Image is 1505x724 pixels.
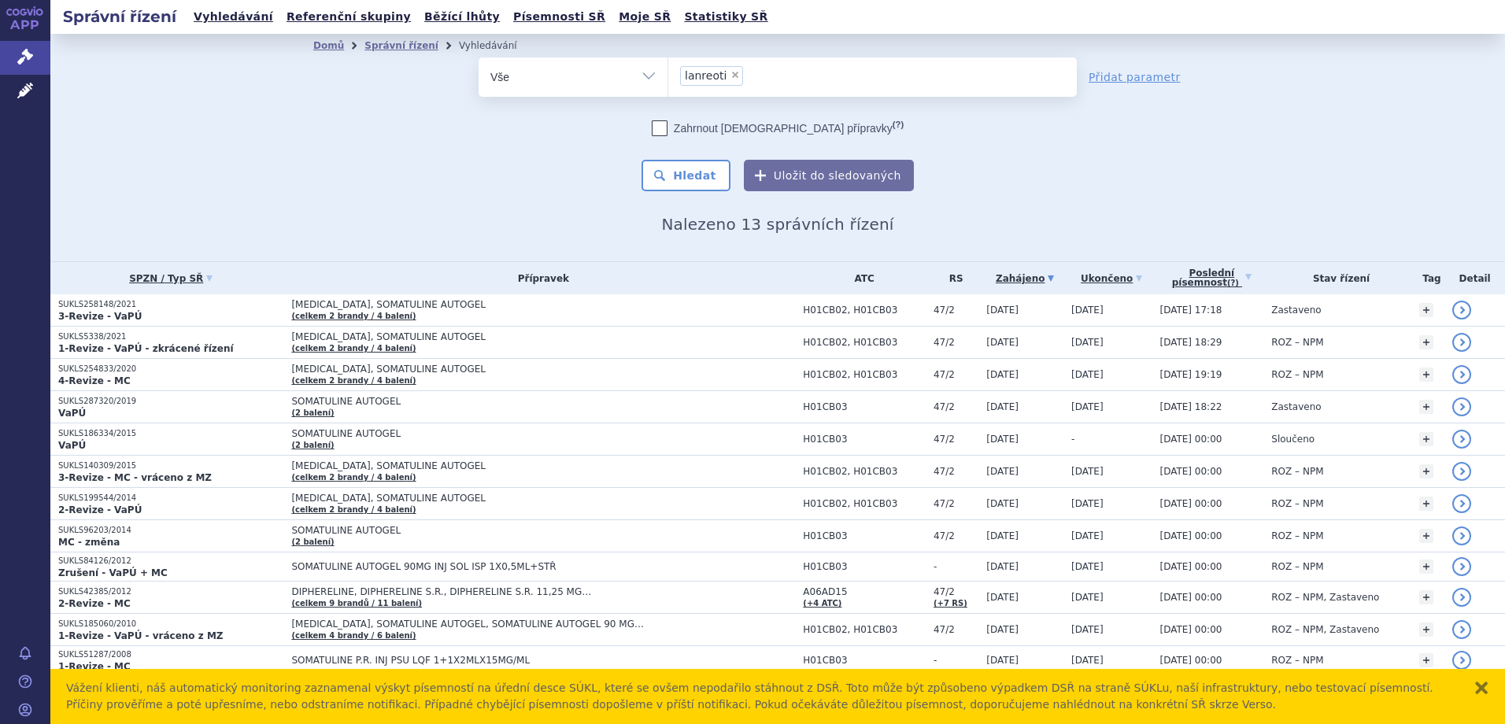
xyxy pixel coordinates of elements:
[795,262,926,294] th: ATC
[934,561,978,572] span: -
[1271,401,1321,412] span: Zastaveno
[58,343,234,354] strong: 1-Revize - VaPÚ - zkrácené řízení
[58,493,283,504] p: SUKLS199544/2014
[986,268,1063,290] a: Zahájeno
[934,466,978,477] span: 47/2
[1159,561,1222,572] span: [DATE] 00:00
[58,537,120,548] strong: MC - změna
[1071,268,1152,290] a: Ukončeno
[934,369,978,380] span: 47/2
[934,586,978,597] span: 47/2
[58,504,142,515] strong: 2-Revize - VaPÚ
[58,375,131,386] strong: 4-Revize - MC
[313,40,344,51] a: Domů
[1474,680,1489,696] button: zavřít
[934,599,967,608] a: (+7 RS)
[58,472,212,483] strong: 3-Revize - MC - vráceno z MZ
[1452,620,1471,639] a: detail
[986,369,1019,380] span: [DATE]
[803,655,926,666] span: H01CB03
[1071,624,1104,635] span: [DATE]
[1452,365,1471,384] a: detail
[291,344,416,353] a: (celkem 2 brandy / 4 balení)
[1071,561,1104,572] span: [DATE]
[803,466,926,477] span: H01CB02, H01CB03
[291,537,334,546] a: (2 balení)
[1452,462,1471,481] a: detail
[291,493,685,504] span: [MEDICAL_DATA], SOMATULINE AUTOGEL
[803,305,926,316] span: H01CB02, H01CB03
[291,655,685,666] span: SOMATULINE P.R. INJ PSU LQF 1+1X2MLX15MG/ML
[1419,400,1433,414] a: +
[420,6,505,28] a: Běžící lhůty
[189,6,278,28] a: Vyhledávání
[508,6,610,28] a: Písemnosti SŘ
[934,337,978,348] span: 47/2
[803,401,926,412] span: H01CB03
[58,619,283,630] p: SUKLS185060/2010
[291,525,685,536] span: SOMATULINE AUTOGEL
[1419,303,1433,317] a: +
[1271,369,1323,380] span: ROZ – NPM
[58,440,86,451] strong: VaPÚ
[1452,430,1471,449] a: detail
[1419,464,1433,478] a: +
[282,6,416,28] a: Referenční skupiny
[58,331,283,342] p: SUKLS5338/2021
[58,567,168,578] strong: Zrušení - VaPÚ + MC
[1159,592,1222,603] span: [DATE] 00:00
[803,530,926,541] span: H01CB03
[58,649,283,660] p: SUKLS51287/2008
[1444,262,1505,294] th: Detail
[1071,466,1104,477] span: [DATE]
[986,655,1019,666] span: [DATE]
[1419,497,1433,511] a: +
[934,498,978,509] span: 47/2
[291,599,422,608] a: (celkem 9 brandů / 11 balení)
[1071,498,1104,509] span: [DATE]
[986,401,1019,412] span: [DATE]
[614,6,675,28] a: Moje SŘ
[803,624,926,635] span: H01CB02, H01CB03
[1271,305,1321,316] span: Zastaveno
[986,466,1019,477] span: [DATE]
[1452,333,1471,352] a: detail
[1271,561,1323,572] span: ROZ – NPM
[1159,466,1222,477] span: [DATE] 00:00
[986,337,1019,348] span: [DATE]
[803,337,926,348] span: H01CB02, H01CB03
[291,631,416,640] a: (celkem 4 brandy / 6 balení)
[291,473,416,482] a: (celkem 2 brandy / 4 balení)
[934,624,978,635] span: 47/2
[1452,397,1471,416] a: detail
[679,6,772,28] a: Statistiky SŘ
[291,561,685,572] span: SOMATULINE AUTOGEL 90MG INJ SOL ISP 1X0,5ML+STŘ
[50,6,189,28] h2: Správní řízení
[1419,432,1433,446] a: +
[642,160,730,191] button: Hledat
[1411,262,1444,294] th: Tag
[986,498,1019,509] span: [DATE]
[661,215,893,234] span: Nalezeno 13 správních řízení
[748,65,756,85] input: lanreoti
[58,598,131,609] strong: 2-Revize - MC
[1159,624,1222,635] span: [DATE] 00:00
[1271,624,1379,635] span: ROZ – NPM, Zastaveno
[803,586,926,597] span: A06AD15
[744,160,914,191] button: Uložit do sledovaných
[1227,279,1239,288] abbr: (?)
[58,396,283,407] p: SUKLS287320/2019
[1452,651,1471,670] a: detail
[58,556,283,567] p: SUKLS84126/2012
[58,311,142,322] strong: 3-Revize - VaPÚ
[803,369,926,380] span: H01CB02, H01CB03
[934,305,978,316] span: 47/2
[1419,368,1433,382] a: +
[1452,494,1471,513] a: detail
[1071,434,1074,445] span: -
[291,364,685,375] span: [MEDICAL_DATA], SOMATULINE AUTOGEL
[1419,529,1433,543] a: +
[58,460,283,471] p: SUKLS140309/2015
[1419,590,1433,604] a: +
[291,331,685,342] span: [MEDICAL_DATA], SOMATULINE AUTOGEL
